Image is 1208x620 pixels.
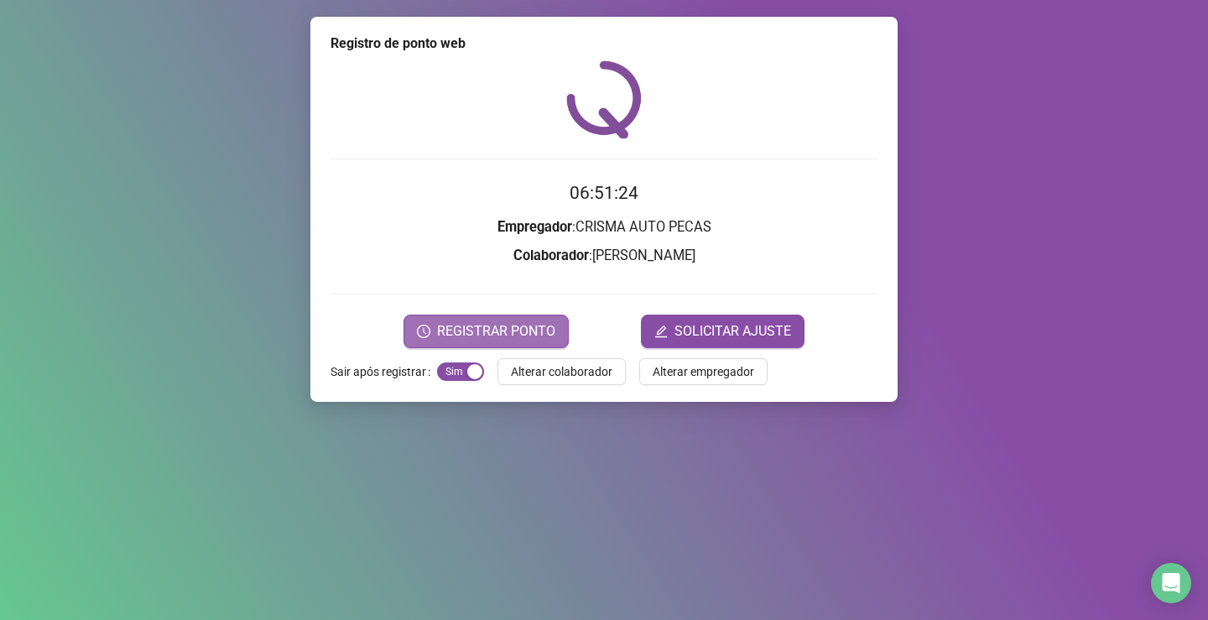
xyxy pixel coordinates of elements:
[511,362,612,381] span: Alterar colaborador
[641,315,804,348] button: editSOLICITAR AJUSTE
[654,325,668,338] span: edit
[513,247,589,263] strong: Colaborador
[497,219,572,235] strong: Empregador
[1151,563,1191,603] div: Open Intercom Messenger
[331,216,877,238] h3: : CRISMA AUTO PECAS
[653,362,754,381] span: Alterar empregador
[404,315,569,348] button: REGISTRAR PONTO
[497,358,626,385] button: Alterar colaborador
[566,60,642,138] img: QRPoint
[331,34,877,54] div: Registro de ponto web
[639,358,768,385] button: Alterar empregador
[437,321,555,341] span: REGISTRAR PONTO
[331,245,877,267] h3: : [PERSON_NAME]
[417,325,430,338] span: clock-circle
[331,358,437,385] label: Sair após registrar
[674,321,791,341] span: SOLICITAR AJUSTE
[570,183,638,203] time: 06:51:24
